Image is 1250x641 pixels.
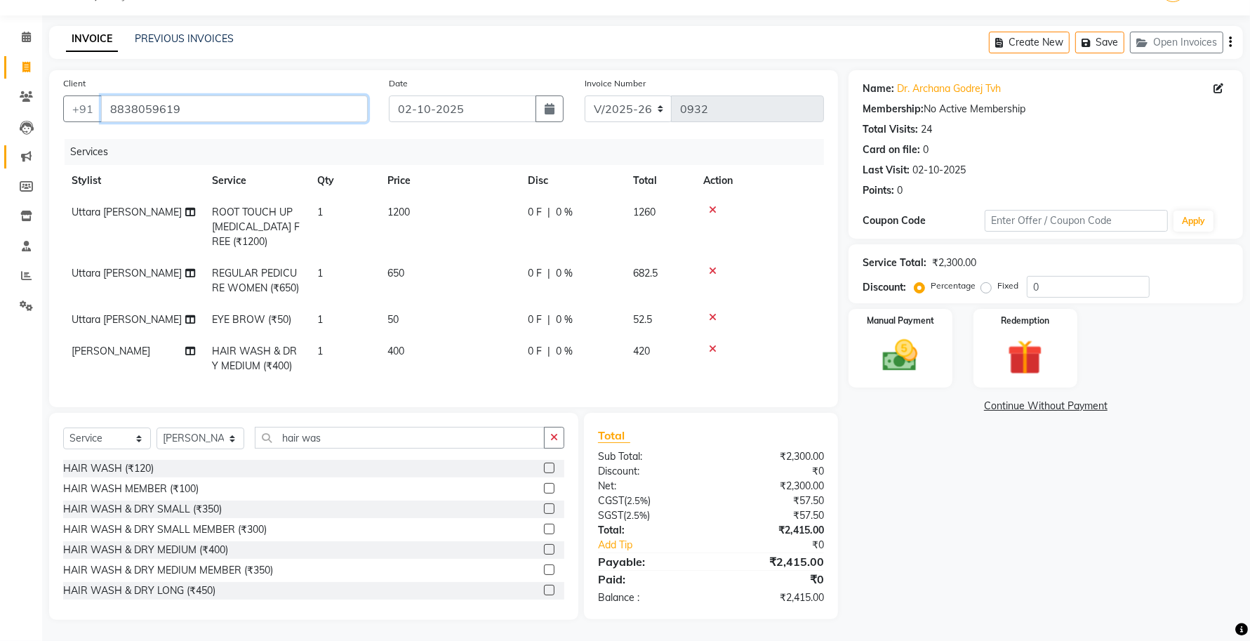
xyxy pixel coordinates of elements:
[863,256,926,270] div: Service Total:
[863,81,894,96] div: Name:
[587,553,711,570] div: Payable:
[212,267,299,294] span: REGULAR PEDICURE WOMEN (₹650)
[63,165,204,197] th: Stylist
[711,464,835,479] div: ₹0
[587,449,711,464] div: Sub Total:
[587,523,711,538] div: Total:
[711,523,835,538] div: ₹2,415.00
[863,183,894,198] div: Points:
[863,163,910,178] div: Last Visit:
[556,344,573,359] span: 0 %
[63,482,199,496] div: HAIR WASH MEMBER (₹100)
[547,266,550,281] span: |
[317,345,323,357] span: 1
[101,95,368,122] input: Search by Name/Mobile/Email/Code
[932,256,976,270] div: ₹2,300.00
[633,345,650,357] span: 420
[72,206,182,218] span: Uttara [PERSON_NAME]
[1130,32,1223,53] button: Open Invoices
[72,313,182,326] span: Uttara [PERSON_NAME]
[897,81,1001,96] a: Dr. Archana Godrej Tvh
[528,266,542,281] span: 0 F
[867,315,934,327] label: Manual Payment
[387,206,410,218] span: 1200
[989,32,1070,53] button: Create New
[255,427,545,449] input: Search or Scan
[317,313,323,326] span: 1
[626,510,647,521] span: 2.5%
[547,344,550,359] span: |
[711,449,835,464] div: ₹2,300.00
[1173,211,1214,232] button: Apply
[851,399,1240,414] a: Continue Without Payment
[72,345,150,357] span: [PERSON_NAME]
[1001,315,1049,327] label: Redemption
[309,165,379,197] th: Qty
[389,77,408,90] label: Date
[587,538,731,553] a: Add Tip
[863,213,985,228] div: Coupon Code
[212,345,297,372] span: HAIR WASH & DRY MEDIUM (₹400)
[135,32,234,45] a: PREVIOUS INVOICES
[587,494,711,508] div: ( )
[212,206,300,248] span: ROOT TOUCH UP [MEDICAL_DATA] FREE (₹1200)
[317,267,323,279] span: 1
[985,210,1168,232] input: Enter Offer / Coupon Code
[863,102,1229,117] div: No Active Membership
[633,267,658,279] span: 682.5
[528,312,542,327] span: 0 F
[547,312,550,327] span: |
[587,479,711,494] div: Net:
[585,77,646,90] label: Invoice Number
[872,336,929,376] img: _cash.svg
[63,461,154,476] div: HAIR WASH (₹120)
[556,205,573,220] span: 0 %
[711,494,835,508] div: ₹57.50
[317,206,323,218] span: 1
[711,590,835,605] div: ₹2,415.00
[587,590,711,605] div: Balance :
[63,522,267,537] div: HAIR WASH & DRY SMALL MEMBER (₹300)
[997,336,1053,379] img: _gift.svg
[204,165,309,197] th: Service
[1075,32,1124,53] button: Save
[547,205,550,220] span: |
[863,143,920,157] div: Card on file:
[598,494,624,507] span: CGST
[931,279,976,292] label: Percentage
[587,508,711,523] div: ( )
[556,266,573,281] span: 0 %
[863,280,906,295] div: Discount:
[63,583,215,598] div: HAIR WASH & DRY LONG (₹450)
[72,267,182,279] span: Uttara [PERSON_NAME]
[997,279,1018,292] label: Fixed
[387,313,399,326] span: 50
[556,312,573,327] span: 0 %
[63,77,86,90] label: Client
[587,571,711,588] div: Paid:
[711,553,835,570] div: ₹2,415.00
[897,183,903,198] div: 0
[379,165,519,197] th: Price
[711,479,835,494] div: ₹2,300.00
[633,313,652,326] span: 52.5
[63,95,102,122] button: +91
[528,344,542,359] span: 0 F
[65,139,835,165] div: Services
[625,165,695,197] th: Total
[598,509,623,522] span: SGST
[731,538,835,553] div: ₹0
[387,345,404,357] span: 400
[212,313,291,326] span: EYE BROW (₹50)
[387,267,404,279] span: 650
[627,495,648,506] span: 2.5%
[63,502,222,517] div: HAIR WASH & DRY SMALL (₹350)
[633,206,656,218] span: 1260
[711,571,835,588] div: ₹0
[863,102,924,117] div: Membership:
[519,165,625,197] th: Disc
[598,428,630,443] span: Total
[63,543,228,557] div: HAIR WASH & DRY MEDIUM (₹400)
[912,163,966,178] div: 02-10-2025
[923,143,929,157] div: 0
